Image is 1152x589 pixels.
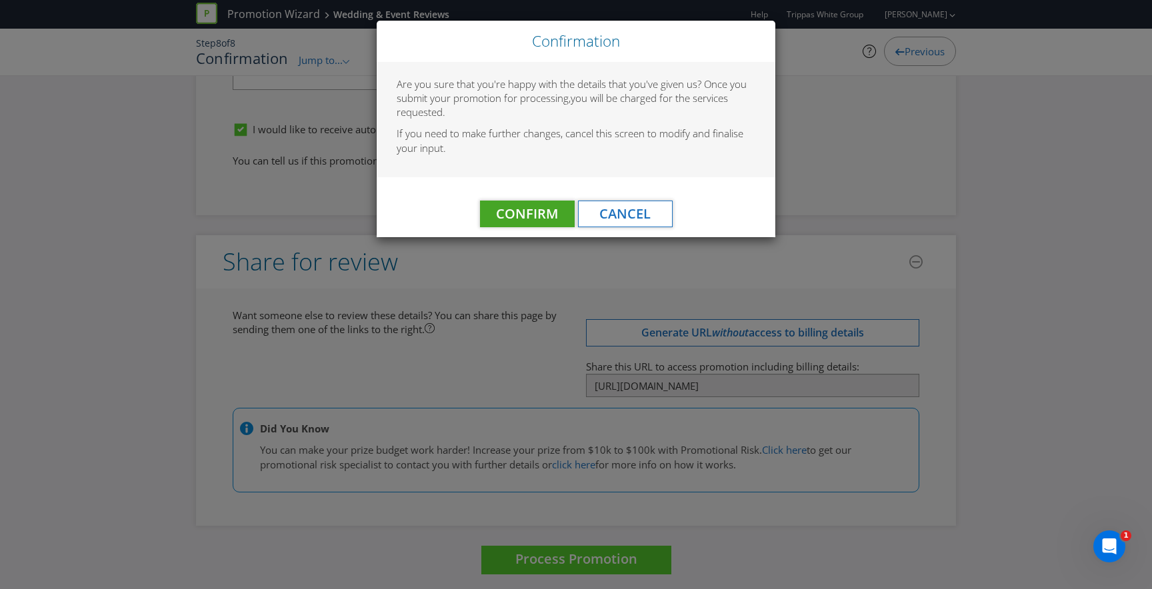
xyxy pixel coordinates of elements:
span: Are you sure that you're happy with the details that you've given us? Once you submit your promot... [397,77,747,105]
span: Confirmation [532,31,620,51]
p: If you need to make further changes, cancel this screen to modify and finalise your input. [397,127,755,155]
button: Cancel [578,201,673,227]
span: 1 [1121,530,1131,541]
button: Confirm [480,201,575,227]
span: you will be charged for the services requested [397,91,728,119]
span: . [443,105,445,119]
iframe: Intercom live chat [1093,530,1125,562]
span: Cancel [599,205,651,223]
span: Confirm [496,205,558,223]
div: Close [377,21,775,62]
